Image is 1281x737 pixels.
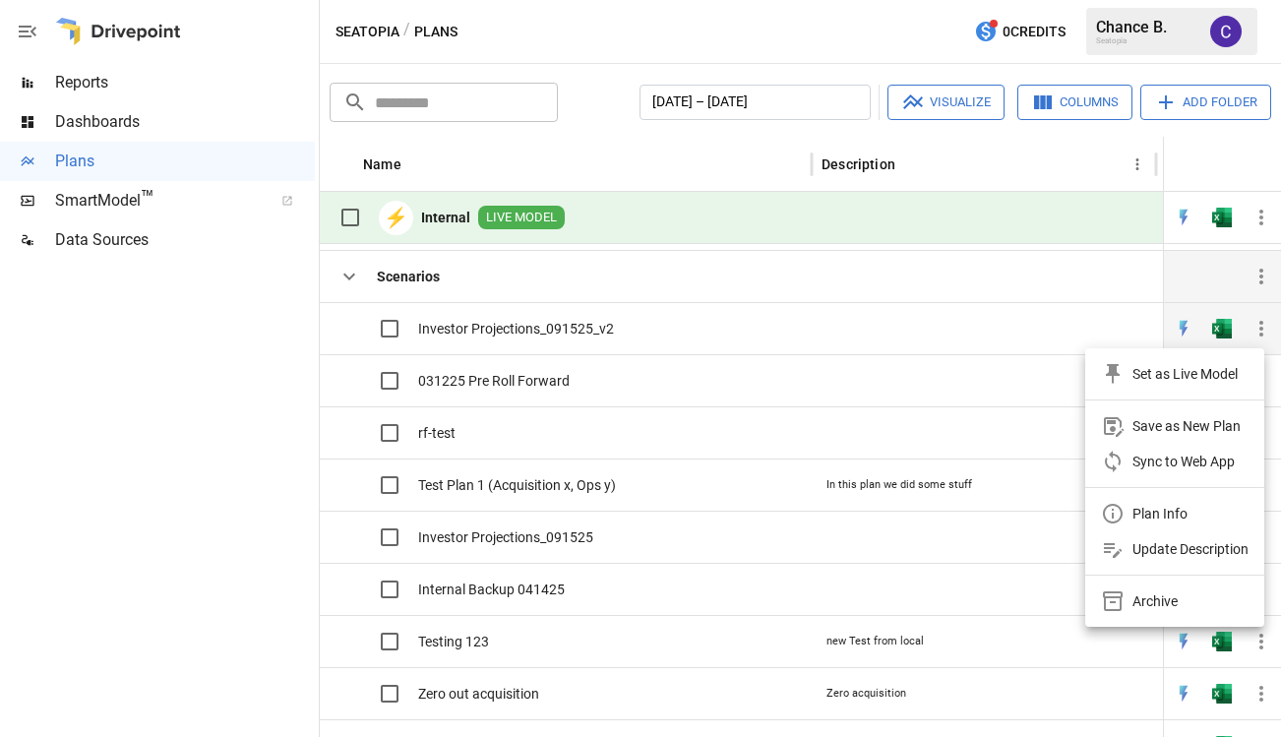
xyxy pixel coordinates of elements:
[1132,414,1241,438] div: Save as New Plan
[1132,450,1235,473] div: Sync to Web App
[1132,589,1178,613] div: Archive
[1132,537,1249,561] div: Update Description
[1132,502,1188,525] div: Plan Info
[1132,362,1238,386] div: Set as Live Model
